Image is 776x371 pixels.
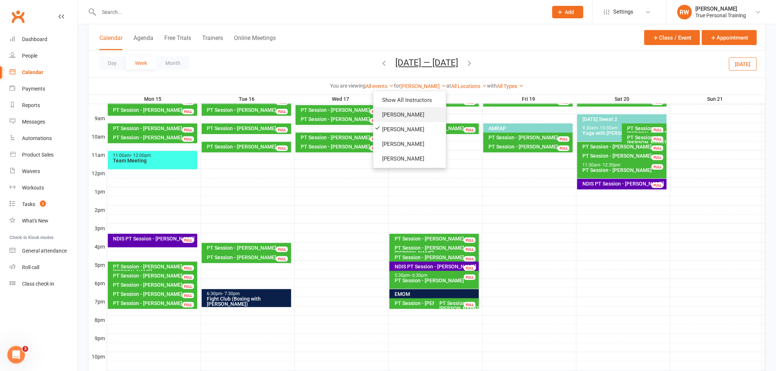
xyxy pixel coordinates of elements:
[182,302,194,308] div: FULL
[182,265,194,271] div: FULL
[729,57,757,70] button: [DATE]
[126,56,156,70] button: Week
[582,117,666,122] div: [DATE] Sweat 2
[330,83,366,89] strong: You are viewing
[582,144,666,149] div: PT Session - [PERSON_NAME]
[395,301,471,306] div: PT Session - [PERSON_NAME]
[164,34,191,50] button: Free Trials
[10,259,77,276] a: Roll call
[207,296,290,306] div: Fight Club (Boxing with [PERSON_NAME])
[88,334,107,343] th: 9pm
[582,163,666,168] div: 11:30am
[395,291,478,297] div: EMOM
[40,201,46,207] span: 2
[565,9,574,15] span: Add
[22,69,43,75] div: Calendar
[88,205,107,214] th: 2pm
[558,136,570,142] div: FULL
[113,282,196,287] div: PT Session - [PERSON_NAME]
[488,144,572,149] div: PT Session - [PERSON_NAME]
[22,346,28,352] span: 3
[10,276,77,292] a: Class kiosk mode
[22,201,35,207] div: Tasks
[301,107,384,113] div: PT Session - [PERSON_NAME]
[439,301,477,311] div: PT Session - [PERSON_NAME]
[652,183,663,188] div: FULL
[99,56,126,70] button: Day
[373,151,446,166] a: [PERSON_NAME]
[395,264,478,269] div: NDIS PT Session - [PERSON_NAME]
[182,275,194,280] div: FULL
[294,95,388,104] th: Wed 17
[201,95,294,104] th: Tue 16
[202,34,223,50] button: Trainers
[207,107,290,113] div: PT Session - [PERSON_NAME]
[207,126,290,131] div: PT Session - [PERSON_NAME]
[22,119,45,125] div: Messages
[396,58,458,68] button: [DATE] — [DATE]
[22,152,54,158] div: Product Sales
[22,185,44,191] div: Workouts
[696,5,746,12] div: [PERSON_NAME]
[88,169,107,178] th: 12pm
[576,95,670,104] th: Sat 20
[366,83,394,89] a: All events
[22,248,67,254] div: General attendance
[22,168,40,174] div: Waivers
[22,102,40,108] div: Reports
[10,243,77,259] a: General attendance kiosk mode
[10,114,77,130] a: Messages
[373,107,446,122] a: [PERSON_NAME]
[370,109,382,114] div: FULL
[88,224,107,233] th: 3pm
[487,83,497,89] strong: with
[601,162,621,168] span: - 12:30pm
[400,83,446,89] a: [PERSON_NAME]
[207,144,290,149] div: PT Session - [PERSON_NAME]
[22,36,47,42] div: Dashboard
[88,260,107,269] th: 5pm
[464,275,476,280] div: FULL
[88,279,107,288] th: 6pm
[88,132,107,141] th: 10am
[395,278,478,283] div: PT Session - [PERSON_NAME]
[234,34,276,50] button: Online Meetings
[373,122,446,137] a: [PERSON_NAME]
[88,150,107,159] th: 11am
[182,284,194,289] div: FULL
[464,265,476,271] div: FULL
[207,245,290,250] div: PT Session - [PERSON_NAME]
[182,238,194,243] div: FULL
[276,247,288,252] div: FULL
[451,83,487,89] a: All Locations
[497,83,524,89] a: All Types
[395,255,478,260] div: PT Session - [PERSON_NAME]
[370,146,382,151] div: FULL
[582,131,658,136] div: Yoga with [PERSON_NAME]
[370,118,382,124] div: FULL
[10,180,77,196] a: Workouts
[22,135,52,141] div: Automations
[22,86,45,92] div: Payments
[223,291,240,296] span: - 7:30pm
[552,6,583,18] button: Add
[88,114,107,123] th: 9am
[10,31,77,48] a: Dashboard
[113,291,196,297] div: PT Session - [PERSON_NAME]
[88,352,107,361] th: 10pm
[22,281,54,287] div: Class check-in
[464,247,476,252] div: FULL
[276,146,288,151] div: FULL
[558,146,570,151] div: FULL
[207,291,290,296] div: 6:30pm
[182,293,194,298] div: FULL
[10,64,77,81] a: Calendar
[97,7,543,17] input: Search...
[464,127,476,133] div: FULL
[670,95,762,104] th: Sun 21
[113,107,196,113] div: PT Session - [PERSON_NAME]
[9,7,27,26] a: Clubworx
[182,136,194,142] div: FULL
[88,242,107,251] th: 4pm
[582,153,666,158] div: PT Session - [PERSON_NAME]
